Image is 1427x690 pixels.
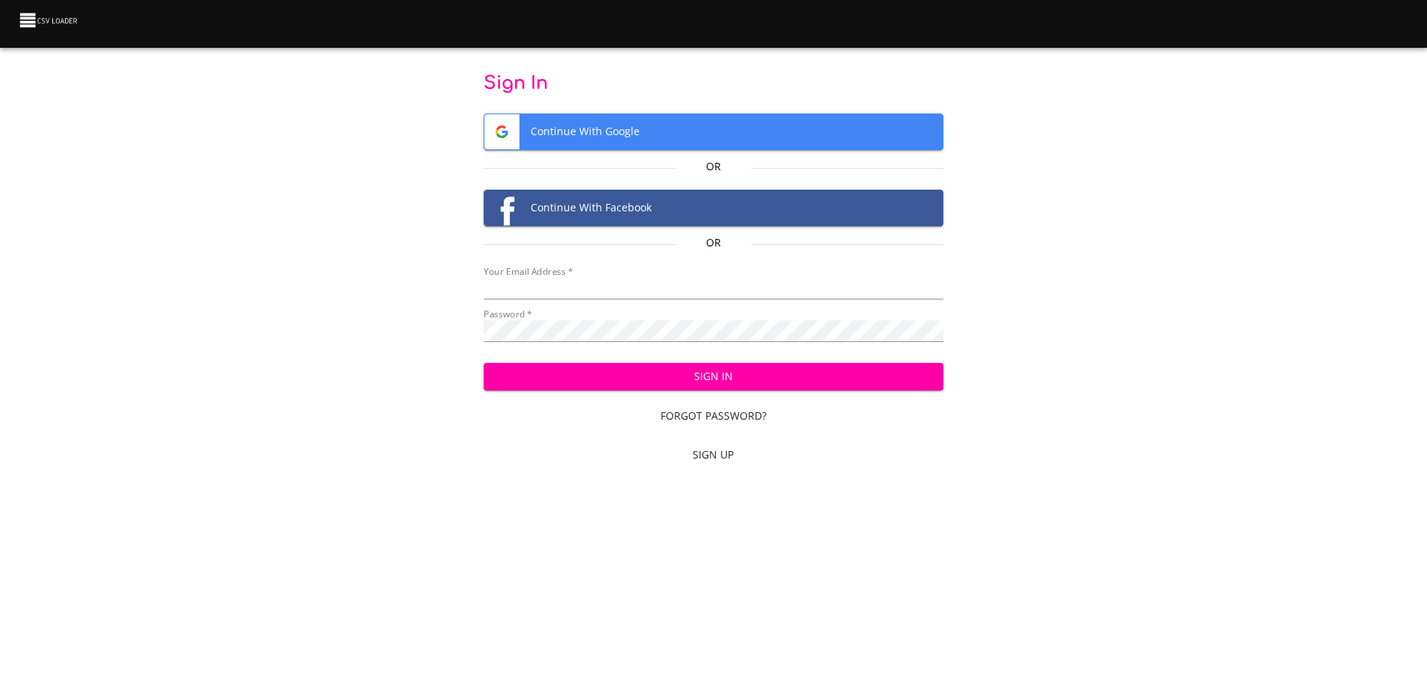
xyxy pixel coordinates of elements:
button: Sign In [484,363,943,391]
span: Continue With Facebook [484,190,943,226]
label: Password [484,310,532,319]
p: Or [675,159,752,174]
img: Google logo [484,114,519,149]
p: Sign In [484,72,943,96]
a: Forgot Password? [484,402,943,430]
a: Sign Up [484,441,943,469]
img: Facebook logo [484,190,519,226]
label: Your Email Address [484,267,572,276]
img: CSV Loader [18,10,81,31]
button: Facebook logoContinue With Facebook [484,190,943,226]
span: Sign Up [490,446,937,464]
span: Continue With Google [484,114,943,149]
p: Or [675,235,752,250]
button: Google logoContinue With Google [484,114,943,150]
span: Sign In [496,367,931,386]
span: Forgot Password? [490,407,937,426]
